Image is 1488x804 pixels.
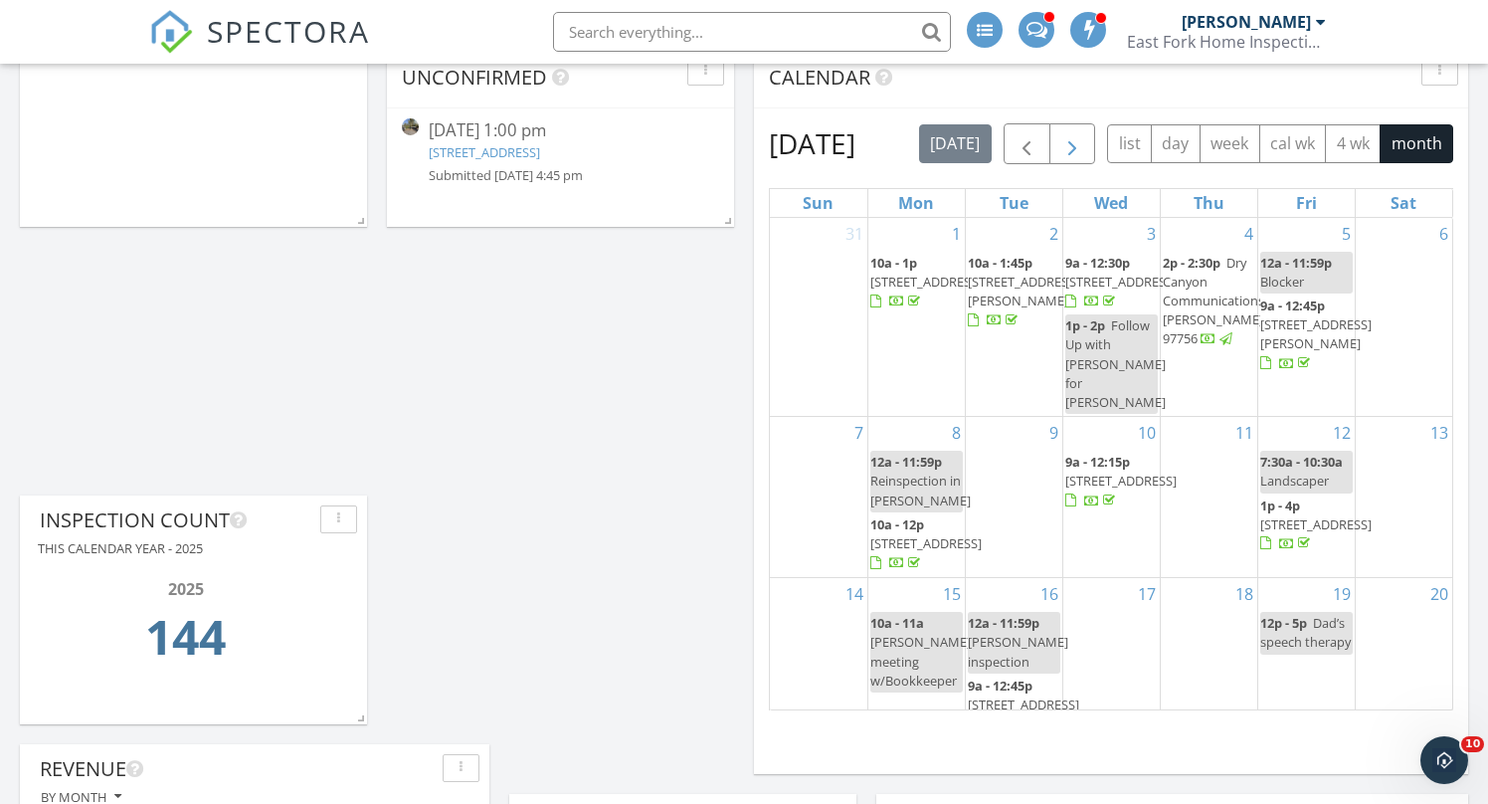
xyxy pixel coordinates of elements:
[968,254,1079,329] a: 10a - 1:45p [STREET_ADDRESS][PERSON_NAME]
[867,417,965,578] td: Go to September 8, 2025
[1260,315,1372,352] span: [STREET_ADDRESS][PERSON_NAME]
[965,218,1062,417] td: Go to September 2, 2025
[1182,12,1311,32] div: [PERSON_NAME]
[429,166,693,185] div: Submitted [DATE] 4:45 pm
[41,790,121,804] div: By month
[1045,417,1062,449] a: Go to September 9, 2025
[939,578,965,610] a: Go to September 15, 2025
[1065,316,1166,411] span: Follow Up with [PERSON_NAME] for [PERSON_NAME]
[1420,736,1468,784] iframe: Intercom live chat
[1127,32,1326,52] div: East Fork Home Inspections
[1260,453,1343,471] span: 7:30a - 10:30a
[1461,736,1484,752] span: 10
[894,189,938,217] a: Monday
[1163,254,1267,348] a: 2p - 2:30p Dry Canyon Communications, [PERSON_NAME] 97756
[46,577,325,601] div: 2025
[870,472,971,508] span: Reinspection in [PERSON_NAME]
[948,218,965,250] a: Go to September 1, 2025
[46,601,325,685] td: 144
[1259,124,1327,163] button: cal wk
[1163,254,1220,272] span: 2p - 2:30p
[1065,472,1177,490] span: [STREET_ADDRESS]
[1160,417,1257,578] td: Go to September 11, 2025
[1260,254,1332,272] span: 12a - 11:59p
[968,677,1032,695] span: 9a - 12:45p
[968,677,1079,732] a: 9a - 12:45p [STREET_ADDRESS]
[968,696,1079,713] span: [STREET_ADDRESS]
[1200,124,1260,163] button: week
[402,64,547,91] span: Unconfirmed
[1049,123,1096,164] button: Next month
[968,273,1079,309] span: [STREET_ADDRESS][PERSON_NAME]
[1325,124,1381,163] button: 4 wk
[770,417,867,578] td: Go to September 7, 2025
[1257,218,1355,417] td: Go to September 5, 2025
[149,27,370,69] a: SPECTORA
[965,417,1062,578] td: Go to September 9, 2025
[968,254,1032,272] span: 10a - 1:45p
[870,453,942,471] span: 12a - 11:59p
[841,218,867,250] a: Go to August 31, 2025
[1260,515,1372,533] span: [STREET_ADDRESS]
[1090,189,1132,217] a: Wednesday
[1260,497,1300,514] span: 1p - 4p
[1065,316,1105,334] span: 1p - 2p
[1380,124,1453,163] button: month
[968,675,1060,737] a: 9a - 12:45p [STREET_ADDRESS]
[1143,218,1160,250] a: Go to September 3, 2025
[1160,578,1257,739] td: Go to September 18, 2025
[1260,297,1372,372] a: 9a - 12:45p [STREET_ADDRESS][PERSON_NAME]
[1387,189,1420,217] a: Saturday
[870,252,963,314] a: 10a - 1p [STREET_ADDRESS]
[1260,614,1351,651] span: Dad’s speech therapy
[948,417,965,449] a: Go to September 8, 2025
[553,12,951,52] input: Search everything...
[870,515,924,533] span: 10a - 12p
[867,578,965,739] td: Go to September 15, 2025
[870,534,982,552] span: [STREET_ADDRESS]
[870,614,924,632] span: 10a - 11a
[1065,453,1130,471] span: 9a - 12:15p
[40,754,435,784] div: Revenue
[770,578,867,739] td: Go to September 14, 2025
[1065,453,1177,508] a: 9a - 12:15p [STREET_ADDRESS]
[1107,124,1152,163] button: list
[1257,417,1355,578] td: Go to September 12, 2025
[402,118,719,185] a: [DATE] 1:00 pm [STREET_ADDRESS] Submitted [DATE] 4:45 pm
[870,633,971,689] span: [PERSON_NAME] meeting w/Bookkeeper
[870,254,917,272] span: 10a - 1p
[1163,252,1255,352] a: 2p - 2:30p Dry Canyon Communications, [PERSON_NAME] 97756
[1292,189,1321,217] a: Friday
[1231,417,1257,449] a: Go to September 11, 2025
[965,578,1062,739] td: Go to September 16, 2025
[841,578,867,610] a: Go to September 14, 2025
[402,118,419,135] img: streetview
[149,10,193,54] img: The Best Home Inspection Software - Spectora
[1151,124,1201,163] button: day
[770,218,867,417] td: Go to August 31, 2025
[1065,254,1130,272] span: 9a - 12:30p
[1062,417,1160,578] td: Go to September 10, 2025
[1163,254,1267,348] span: Dry Canyon Communications, [PERSON_NAME] 97756
[1355,218,1452,417] td: Go to September 6, 2025
[40,505,312,535] div: Inspection Count
[968,614,1039,632] span: 12a - 11:59p
[968,633,1068,670] span: [PERSON_NAME] inspection
[1065,254,1177,309] a: 9a - 12:30p [STREET_ADDRESS]
[429,143,540,161] a: [STREET_ADDRESS]
[1355,417,1452,578] td: Go to September 13, 2025
[1260,297,1325,314] span: 9a - 12:45p
[867,218,965,417] td: Go to September 1, 2025
[996,189,1032,217] a: Tuesday
[1134,417,1160,449] a: Go to September 10, 2025
[1329,417,1355,449] a: Go to September 12, 2025
[1260,495,1353,557] a: 1p - 4p [STREET_ADDRESS]
[429,118,693,143] div: [DATE] 1:00 pm
[1065,252,1158,314] a: 9a - 12:30p [STREET_ADDRESS]
[1355,578,1452,739] td: Go to September 20, 2025
[1435,218,1452,250] a: Go to September 6, 2025
[1134,578,1160,610] a: Go to September 17, 2025
[870,515,982,571] a: 10a - 12p [STREET_ADDRESS]
[1231,578,1257,610] a: Go to September 18, 2025
[207,10,370,52] span: SPECTORA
